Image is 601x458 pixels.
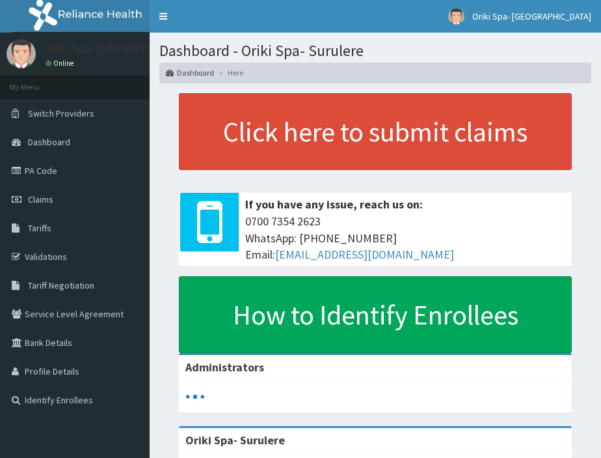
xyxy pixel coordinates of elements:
span: Oriki Spa- [GEOGRAPHIC_DATA] [472,10,591,22]
a: Online [46,59,77,68]
b: If you have any issue, reach us on: [245,197,423,212]
h1: Dashboard - Oriki Spa- Surulere [159,42,591,59]
a: Click here to submit claims [179,93,572,170]
a: Dashboard [166,67,214,78]
a: How to Identify Enrollees [179,276,572,353]
p: Oriki Spa- [GEOGRAPHIC_DATA] [46,42,204,54]
span: Dashboard [28,136,70,148]
span: Tariff Negotiation [28,279,94,291]
b: Administrators [185,360,264,375]
svg: audio-loading [185,387,205,407]
strong: Oriki Spa- Surulere [185,433,285,448]
li: Here [215,67,243,78]
span: Tariffs [28,222,51,234]
span: Switch Providers [28,107,94,119]
span: 0700 7354 2623 WhatsApp: [PHONE_NUMBER] Email: [245,213,565,263]
img: User Image [7,39,36,68]
a: [EMAIL_ADDRESS][DOMAIN_NAME] [275,247,454,262]
span: Claims [28,193,53,205]
img: User Image [448,8,464,25]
